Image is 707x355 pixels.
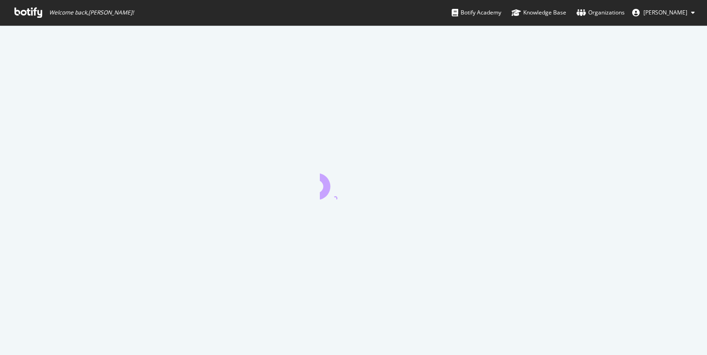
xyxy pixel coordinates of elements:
[452,8,501,17] div: Botify Academy
[512,8,566,17] div: Knowledge Base
[49,9,134,16] span: Welcome back, [PERSON_NAME] !
[643,8,687,16] span: Thibaud Collignon
[625,5,702,20] button: [PERSON_NAME]
[577,8,625,17] div: Organizations
[320,166,387,199] div: animation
